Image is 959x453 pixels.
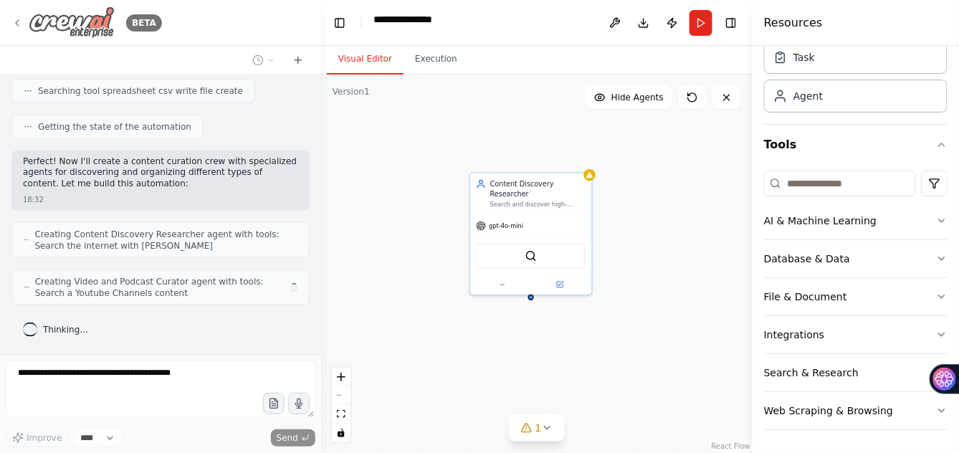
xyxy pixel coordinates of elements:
div: BETA [126,14,162,32]
button: Integrations [764,316,948,353]
span: Getting the state of the automation [38,121,191,133]
button: Send [271,429,315,447]
span: Thinking... [43,324,88,335]
button: Search & Research [764,354,948,391]
button: Start a new chat [287,52,310,69]
div: Integrations [764,328,824,342]
span: 1 [535,421,542,435]
button: zoom out [332,386,350,405]
p: Perfect! Now I'll create a content curation crew with specialized agents for discovering and orga... [23,156,298,190]
div: Database & Data [764,252,850,266]
button: Open in side panel [532,279,588,291]
span: Creating Video and Podcast Curator agent with tools: Search a Youtube Channels content [35,276,282,299]
h4: Resources [764,14,823,32]
div: Search & Research [764,366,859,380]
div: Tools [764,165,948,442]
span: Hide Agents [611,92,664,103]
div: Search and discover high-quality articles, news, and written content based on {topics} and {inter... [490,201,586,209]
button: toggle interactivity [332,424,350,442]
button: Hide Agents [586,86,672,109]
button: Upload files [263,393,285,414]
button: fit view [332,405,350,424]
button: Hide right sidebar [721,13,741,33]
button: 1 [510,415,565,442]
a: React Flow attribution [712,442,750,450]
div: Agent [793,89,823,103]
img: Logo [29,6,115,39]
button: Click to speak your automation idea [288,393,310,414]
button: Execution [404,44,469,75]
div: Content Discovery Researcher [490,179,586,199]
div: File & Document [764,290,847,304]
button: AI & Machine Learning [764,202,948,239]
button: Hide left sidebar [330,13,350,33]
span: gpt-4o-mini [489,222,523,230]
button: Improve [6,429,68,447]
button: File & Document [764,278,948,315]
div: AI & Machine Learning [764,214,877,228]
img: SerperDevTool [525,250,538,262]
div: React Flow controls [332,368,350,442]
button: Visual Editor [327,44,404,75]
nav: breadcrumb [373,12,477,34]
button: Web Scraping & Browsing [764,392,948,429]
span: Send [277,432,298,444]
div: Crew [764,35,948,124]
span: Creating Content Discovery Researcher agent with tools: Search the internet with [PERSON_NAME] [34,229,297,252]
div: 18:32 [23,194,44,205]
button: Switch to previous chat [247,52,281,69]
span: Searching tool spreadsheet csv write file create [38,85,243,97]
div: Web Scraping & Browsing [764,404,893,418]
div: Content Discovery ResearcherSearch and discover high-quality articles, news, and written content ... [469,172,593,295]
span: Improve [27,432,62,444]
button: Database & Data [764,240,948,277]
div: Version 1 [333,86,370,97]
div: Task [793,50,815,65]
button: Tools [764,125,948,165]
button: zoom in [332,368,350,386]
